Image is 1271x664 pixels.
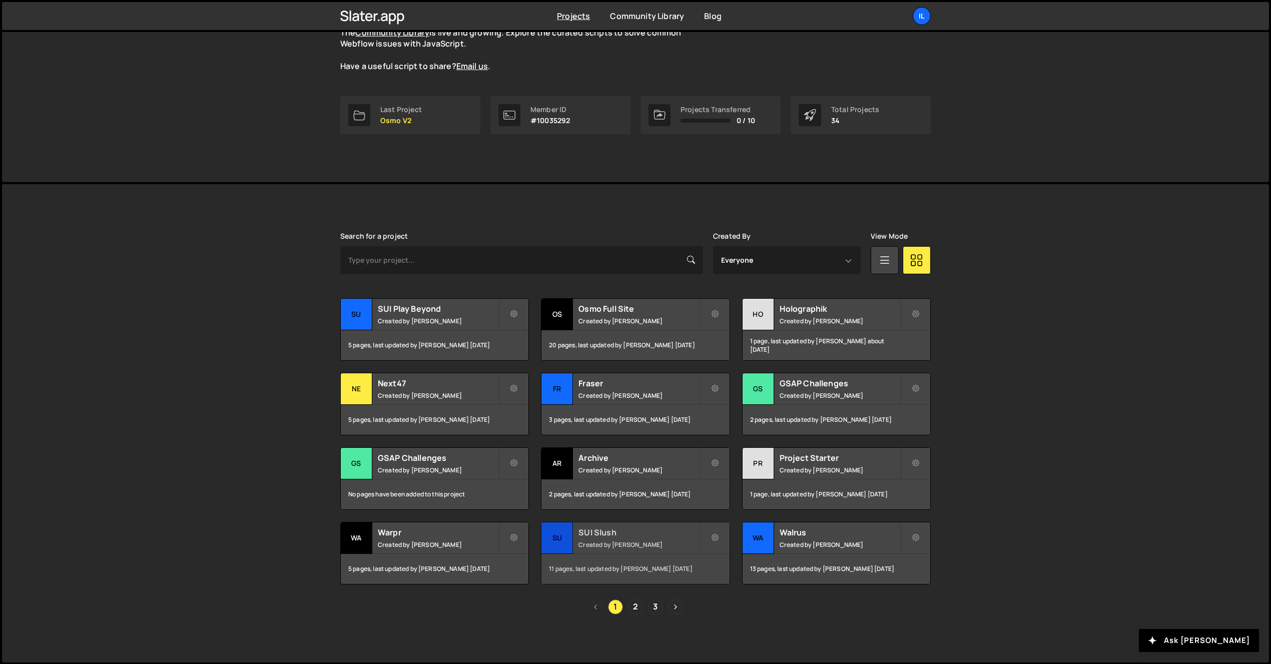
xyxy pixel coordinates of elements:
a: SU SUI Slush Created by [PERSON_NAME] 11 pages, last updated by [PERSON_NAME] [DATE] [541,522,730,584]
a: Wa Warpr Created by [PERSON_NAME] 5 pages, last updated by [PERSON_NAME] [DATE] [340,522,529,584]
div: Projects Transferred [681,106,755,114]
small: Created by [PERSON_NAME] [780,466,900,474]
small: Created by [PERSON_NAME] [378,540,498,549]
p: #10035292 [530,117,570,125]
h2: Archive [578,452,699,463]
small: Created by [PERSON_NAME] [578,466,699,474]
span: 0 / 10 [737,117,755,125]
a: Fr Fraser Created by [PERSON_NAME] 3 pages, last updated by [PERSON_NAME] [DATE] [541,373,730,435]
a: Il [913,7,931,25]
div: Pagination [340,599,931,614]
h2: Osmo Full Site [578,303,699,314]
div: 5 pages, last updated by [PERSON_NAME] [DATE] [341,554,528,584]
small: Created by [PERSON_NAME] [780,540,900,549]
a: GS GSAP Challenges Created by [PERSON_NAME] No pages have been added to this project [340,447,529,510]
a: Wa Walrus Created by [PERSON_NAME] 13 pages, last updated by [PERSON_NAME] [DATE] [742,522,931,584]
div: 2 pages, last updated by [PERSON_NAME] [DATE] [743,405,930,435]
div: Os [541,299,573,330]
h2: GSAP Challenges [378,452,498,463]
a: Page 3 [648,599,663,614]
h2: SUI Play Beyond [378,303,498,314]
div: Pr [743,448,774,479]
a: Last Project Osmo V2 [340,96,480,134]
a: Community Library [355,27,429,38]
p: The is live and growing. Explore the curated scripts to solve common Webflow issues with JavaScri... [340,27,701,72]
a: Os Osmo Full Site Created by [PERSON_NAME] 20 pages, last updated by [PERSON_NAME] [DATE] [541,298,730,361]
div: 13 pages, last updated by [PERSON_NAME] [DATE] [743,554,930,584]
div: Member ID [530,106,570,114]
div: Total Projects [831,106,879,114]
div: Ho [743,299,774,330]
div: GS [743,373,774,405]
div: Fr [541,373,573,405]
div: SU [541,522,573,554]
div: 20 pages, last updated by [PERSON_NAME] [DATE] [541,330,729,360]
div: 2 pages, last updated by [PERSON_NAME] [DATE] [541,479,729,509]
p: 34 [831,117,879,125]
h2: Fraser [578,378,699,389]
p: Osmo V2 [380,117,422,125]
a: SU SUI Play Beyond Created by [PERSON_NAME] 5 pages, last updated by [PERSON_NAME] [DATE] [340,298,529,361]
a: Projects [557,11,590,22]
div: 1 page, last updated by [PERSON_NAME] about [DATE] [743,330,930,360]
a: Ar Archive Created by [PERSON_NAME] 2 pages, last updated by [PERSON_NAME] [DATE] [541,447,730,510]
h2: Holographik [780,303,900,314]
div: Ne [341,373,372,405]
div: Last Project [380,106,422,114]
div: SU [341,299,372,330]
small: Created by [PERSON_NAME] [578,317,699,325]
div: 11 pages, last updated by [PERSON_NAME] [DATE] [541,554,729,584]
div: 5 pages, last updated by [PERSON_NAME] [DATE] [341,405,528,435]
h2: Walrus [780,527,900,538]
label: View Mode [871,232,908,240]
a: Next page [668,599,683,614]
h2: Warpr [378,527,498,538]
small: Created by [PERSON_NAME] [578,540,699,549]
div: 5 pages, last updated by [PERSON_NAME] [DATE] [341,330,528,360]
a: Ho Holographik Created by [PERSON_NAME] 1 page, last updated by [PERSON_NAME] about [DATE] [742,298,931,361]
small: Created by [PERSON_NAME] [378,317,498,325]
div: Wa [743,522,774,554]
div: Ar [541,448,573,479]
small: Created by [PERSON_NAME] [378,391,498,400]
div: Wa [341,522,372,554]
h2: Project Starter [780,452,900,463]
label: Created By [713,232,751,240]
a: Blog [704,11,722,22]
input: Type your project... [340,246,703,274]
small: Created by [PERSON_NAME] [378,466,498,474]
div: No pages have been added to this project [341,479,528,509]
small: Created by [PERSON_NAME] [780,391,900,400]
h2: GSAP Challenges [780,378,900,389]
a: Page 2 [628,599,643,614]
small: Created by [PERSON_NAME] [780,317,900,325]
label: Search for a project [340,232,408,240]
div: GS [341,448,372,479]
button: Ask [PERSON_NAME] [1139,629,1259,652]
a: GS GSAP Challenges Created by [PERSON_NAME] 2 pages, last updated by [PERSON_NAME] [DATE] [742,373,931,435]
a: Community Library [610,11,684,22]
a: Pr Project Starter Created by [PERSON_NAME] 1 page, last updated by [PERSON_NAME] [DATE] [742,447,931,510]
div: 3 pages, last updated by [PERSON_NAME] [DATE] [541,405,729,435]
h2: SUI Slush [578,527,699,538]
div: 1 page, last updated by [PERSON_NAME] [DATE] [743,479,930,509]
h2: Next47 [378,378,498,389]
a: Email us [456,61,488,72]
small: Created by [PERSON_NAME] [578,391,699,400]
a: Ne Next47 Created by [PERSON_NAME] 5 pages, last updated by [PERSON_NAME] [DATE] [340,373,529,435]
